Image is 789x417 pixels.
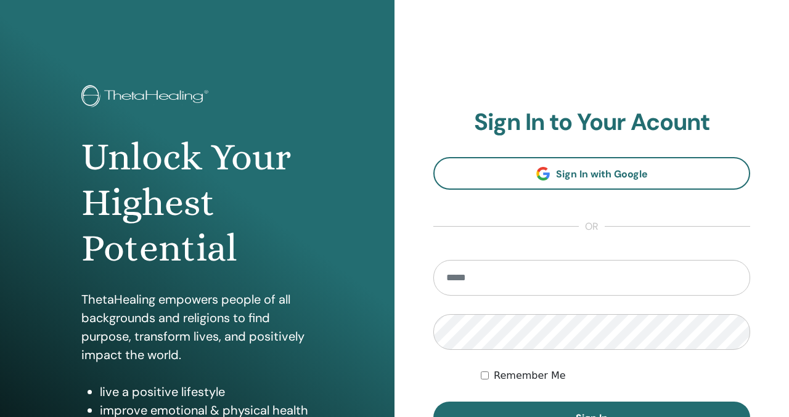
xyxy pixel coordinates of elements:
[433,157,750,190] a: Sign In with Google
[81,290,314,364] p: ThetaHealing empowers people of all backgrounds and religions to find purpose, transform lives, a...
[433,108,750,137] h2: Sign In to Your Acount
[100,383,314,401] li: live a positive lifestyle
[579,219,605,234] span: or
[81,134,314,272] h1: Unlock Your Highest Potential
[556,168,648,180] span: Sign In with Google
[494,368,566,383] label: Remember Me
[481,368,750,383] div: Keep me authenticated indefinitely or until I manually logout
